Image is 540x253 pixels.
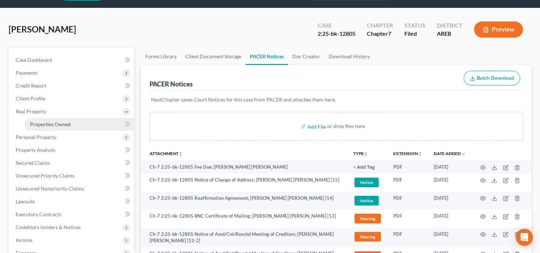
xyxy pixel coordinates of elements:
[324,48,374,65] a: Download History
[16,70,37,76] span: Payments
[318,21,355,30] div: Case
[474,21,523,38] button: Preview
[353,152,368,156] button: TYPEunfold_more
[141,192,348,210] td: Ch-7 2:25-bk-12805 Reaffirmation Agreement; [PERSON_NAME] [PERSON_NAME] [14]
[353,177,382,188] a: Notice
[16,237,32,243] span: Income
[16,83,46,89] span: Credit Report
[393,151,422,156] a: Extensionunfold_more
[10,195,134,208] a: Lawsuits
[388,192,428,210] td: PDF
[181,48,246,65] a: Client Document Storage
[388,228,428,247] td: PDF
[318,30,355,38] div: 2:25-bk-12805
[141,210,348,228] td: Ch-7 2:25-bk-12805 BNC Certificate of Mailing; [PERSON_NAME] [PERSON_NAME] [13]
[151,96,521,103] p: NextChapter saves Court Notices for this case from PACER and attaches them here.
[367,30,393,38] div: Chapter
[354,196,379,205] span: Notice
[353,164,382,170] a: + Add Tag
[16,224,81,230] span: Codebtors Insiders & Notices
[141,173,348,192] td: Ch-7 2:25-bk-12805 Notice of Change of Address; [PERSON_NAME] [PERSON_NAME] [15]
[353,165,375,170] button: + Add Tag
[388,173,428,192] td: PDF
[10,157,134,169] a: Secured Claims
[364,152,368,156] i: unfold_more
[477,75,514,81] span: Batch Download
[10,79,134,92] a: Credit Report
[10,182,134,195] a: Unsecured Nonpriority Claims
[418,152,422,156] i: unfold_more
[10,54,134,66] a: Case Dashboard
[24,118,134,131] a: Properties Owned
[388,30,391,37] span: 7
[16,173,75,179] span: Unsecured Priority Claims
[354,214,381,223] span: Hearing
[404,30,425,38] div: Filed
[178,152,183,156] i: unfold_more
[150,80,193,88] div: PACER Notices
[141,228,348,247] td: Ch-7 2:25-bk-12805 Notice of Amd/Cnt/Reschd Meeting of Creditors; [PERSON_NAME] [PERSON_NAME] [12-2]
[428,173,471,192] td: [DATE]
[388,210,428,228] td: PDF
[428,228,471,247] td: [DATE]
[150,151,183,156] a: Attachmentunfold_more
[141,48,181,65] a: Forms Library
[437,21,463,30] div: District
[353,231,382,243] a: Hearing
[388,160,428,173] td: PDF
[10,144,134,157] a: Property Analysis
[354,232,381,242] span: Hearing
[437,30,463,38] div: AREB
[10,208,134,221] a: Executory Contracts
[353,213,382,224] a: Hearing
[246,48,288,65] a: PACER Notices
[16,95,45,101] span: Client Profile
[16,57,52,63] span: Case Dashboard
[461,152,466,156] i: expand_more
[428,210,471,228] td: [DATE]
[288,48,324,65] a: Doc Creator
[353,195,382,207] a: Notice
[9,24,76,34] span: [PERSON_NAME]
[16,185,84,192] span: Unsecured Nonpriority Claims
[404,21,425,30] div: Status
[16,108,46,114] span: Real Property
[30,121,71,127] span: Properties Owned
[16,198,35,204] span: Lawsuits
[428,192,471,210] td: [DATE]
[327,123,365,130] div: or drop files here
[141,160,348,173] td: Ch-7 2:25-bk-12805 Fee Due; [PERSON_NAME] [PERSON_NAME]
[516,229,533,246] div: Open Intercom Messenger
[16,147,55,153] span: Property Analysis
[16,160,50,166] span: Secured Claims
[354,178,379,187] span: Notice
[434,151,466,156] a: Date Added expand_more
[16,211,61,217] span: Executory Contracts
[10,169,134,182] a: Unsecured Priority Claims
[464,71,520,86] button: Batch Download
[428,160,471,173] td: [DATE]
[367,21,393,30] div: Chapter
[16,134,56,140] span: Personal Property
